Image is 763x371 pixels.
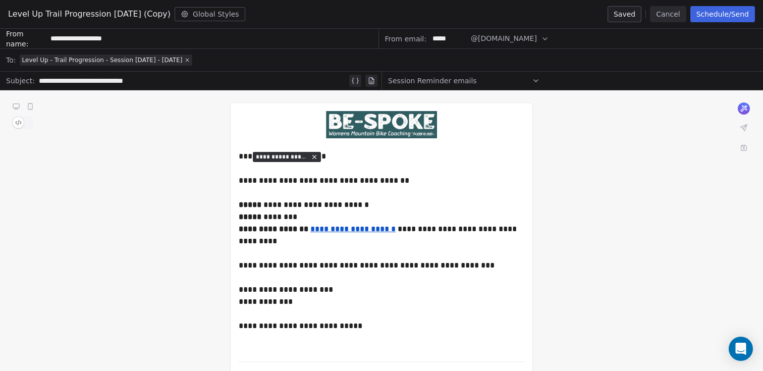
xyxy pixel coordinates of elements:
div: Open Intercom Messenger [729,337,753,361]
span: Level Up - Trail Progression - Session [DATE] - [DATE] [22,56,182,64]
span: Subject: [6,76,35,89]
button: Cancel [650,6,686,22]
span: @[DOMAIN_NAME] [471,33,537,44]
span: From name: [6,29,46,49]
span: Session Reminder emails [388,76,477,86]
button: Global Styles [175,7,245,21]
button: Saved [608,6,641,22]
span: From email: [385,34,426,44]
span: Level Up Trail Progression [DATE] (Copy) [8,8,171,20]
span: To: [6,55,16,65]
button: Schedule/Send [690,6,755,22]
